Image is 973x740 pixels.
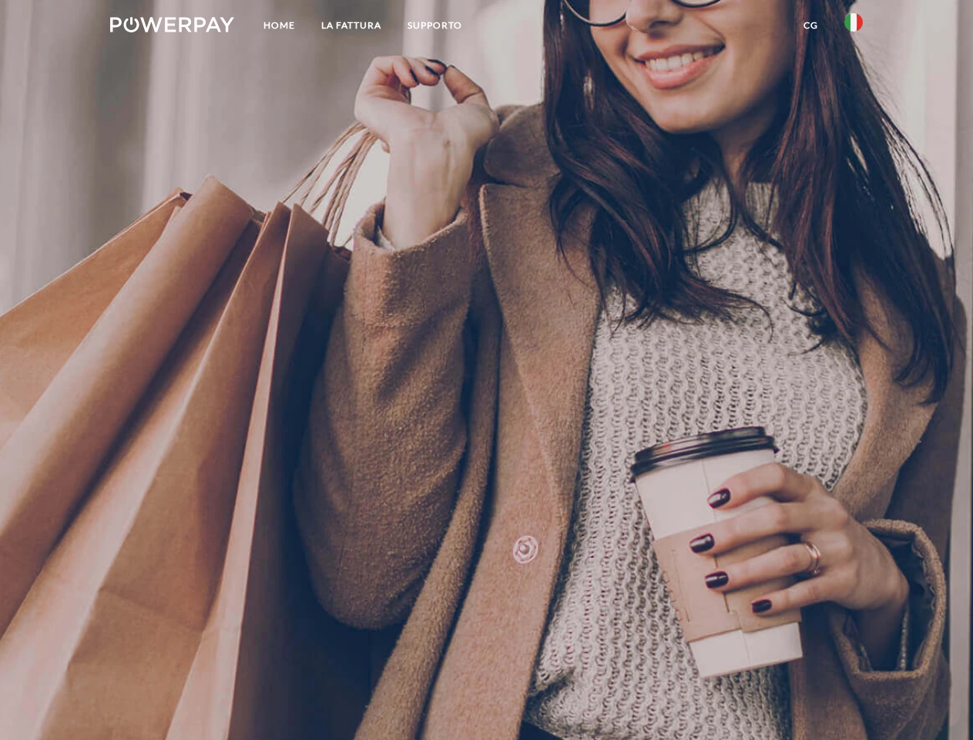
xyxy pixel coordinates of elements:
[844,13,863,32] img: it
[110,17,234,32] img: logo-powerpay-white.svg
[790,12,831,39] a: CG
[394,12,475,39] a: Supporto
[250,12,308,39] a: Home
[911,678,961,728] iframe: Button to launch messaging window
[308,12,394,39] a: LA FATTURA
